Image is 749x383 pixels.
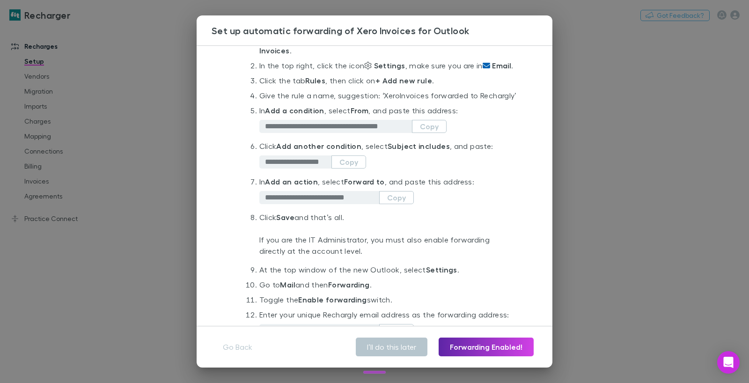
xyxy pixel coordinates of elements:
strong: Add an action [265,177,318,186]
li: Give the rule a name, suggestion: ‘ Xero Invoices forwarded to Rechargly’ [259,90,517,105]
strong: Forwarding [328,280,370,289]
button: Copy [412,120,447,133]
button: Copy [331,155,366,169]
strong: Subject includes [388,141,450,151]
strong: From [351,106,368,115]
strong: Add a condition [265,106,324,115]
strong: Save [276,213,294,222]
strong: Mail [280,280,295,289]
li: Click , select , and paste: [259,140,517,176]
li: Click and that’s all. [259,212,517,227]
button: Copy [379,191,414,204]
li: At the top window of the new Outlook, select . [259,264,517,279]
li: In , select , and paste this address: [259,176,517,212]
button: Go Back [215,338,260,356]
strong: Forward to [344,177,385,186]
li: Click the tab , then click on . [259,75,517,90]
button: I’ll do this later [356,338,427,356]
h3: Set up automatic forwarding of Xero Invoices for Outlook [212,25,552,36]
li: Open Outlook using the account where your receive . [259,34,517,60]
li: Enter your unique Rechargly email address as the forwarding address: [259,309,517,345]
li: In , select , and paste this address: [259,105,517,140]
strong: Enable forwarding [298,295,367,304]
li: Toggle the switch. [259,294,517,309]
button: Forwarding Enabled! [439,338,534,356]
strong: Settings [374,61,405,70]
strong: Rules [305,76,325,85]
strong: + Add new rule [375,76,432,85]
p: If you are the IT Administrator, you must also enable forwarding directly at the account level. [259,227,517,264]
div: Open Intercom Messenger [717,351,740,374]
strong: Add another condition [276,141,361,151]
strong: Settings [426,265,457,274]
strong: Email [492,61,511,70]
li: In the top right, click the icon , make sure you are in . [259,60,517,75]
li: Go to and then . [259,279,517,294]
button: Copy [379,324,414,337]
